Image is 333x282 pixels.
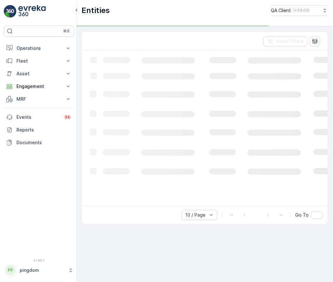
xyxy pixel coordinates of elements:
p: Events [16,114,60,120]
button: Asset [4,67,74,80]
p: Reports [16,127,71,133]
a: Reports [4,124,74,136]
p: Operations [16,45,61,51]
button: MRF [4,93,74,105]
button: Clear Filters [263,36,307,46]
button: QA Client(+03:00) [271,5,328,16]
button: Engagement [4,80,74,93]
button: PPpingdom [4,264,74,277]
span: v 1.48.1 [4,258,74,262]
p: ⌘B [63,29,69,34]
p: MRF [16,96,61,102]
p: 34 [65,115,70,120]
div: PP [5,265,16,275]
p: Documents [16,139,71,146]
p: Clear Filters [276,38,304,44]
p: pingdom [20,267,65,273]
span: Go To [295,212,309,218]
p: Entities [82,5,110,16]
a: Documents [4,136,74,149]
p: QA Client [271,7,291,14]
button: Operations [4,42,74,55]
img: logo_light-DOdMpM7g.png [18,5,46,18]
p: ( +03:00 ) [293,8,310,13]
img: logo [4,5,16,18]
p: Fleet [16,58,61,64]
p: Engagement [16,83,61,90]
a: Events34 [4,111,74,124]
p: Asset [16,70,61,77]
button: Fleet [4,55,74,67]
